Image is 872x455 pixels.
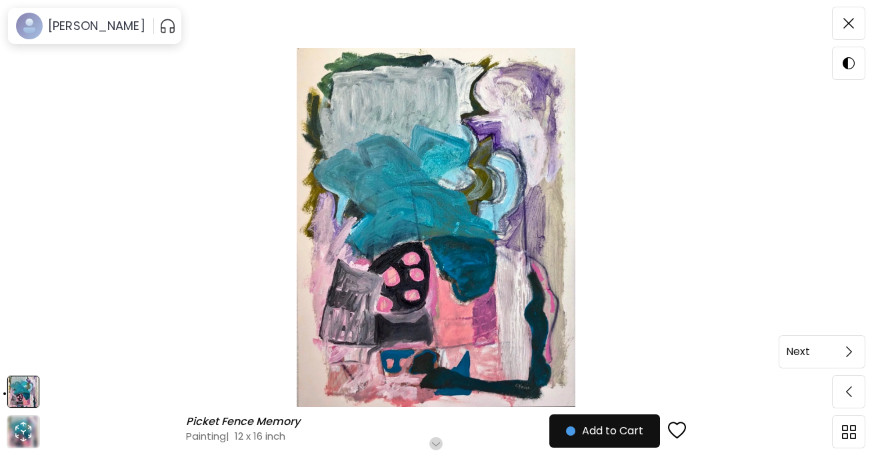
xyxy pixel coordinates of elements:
button: pauseOutline IconGradient Icon [159,15,176,37]
span: Add to Cart [566,423,643,439]
button: Add to Cart [549,414,660,448]
button: favorites [660,413,695,449]
h6: [PERSON_NAME] [48,18,145,34]
h6: Next [786,343,810,360]
div: animation [13,421,34,442]
h6: Picket Fence Memory [186,415,303,428]
h4: Painting | 12 x 16 inch [186,429,579,443]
